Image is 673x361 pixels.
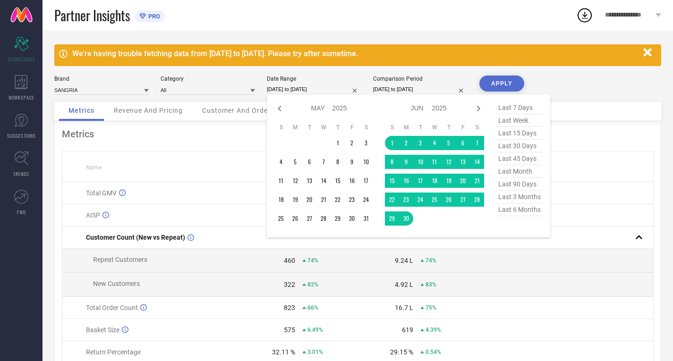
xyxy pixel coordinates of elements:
[274,124,288,131] th: Sunday
[456,124,470,131] th: Friday
[93,280,140,287] span: New Customers
[390,348,413,356] div: 29.15 %
[316,124,331,131] th: Wednesday
[402,326,413,334] div: 619
[496,191,543,203] span: last 3 months
[316,193,331,207] td: Wed May 21 2025
[54,6,130,25] span: Partner Insights
[470,155,484,169] td: Sat Jun 14 2025
[470,124,484,131] th: Saturday
[456,193,470,207] td: Fri Jun 27 2025
[284,257,295,264] div: 460
[86,304,138,311] span: Total Order Count
[399,193,413,207] td: Mon Jun 23 2025
[473,103,484,114] div: Next month
[86,189,117,197] span: Total GMV
[307,281,318,288] span: 82%
[395,281,413,288] div: 4.92 L
[399,155,413,169] td: Mon Jun 09 2025
[331,124,345,131] th: Thursday
[274,103,285,114] div: Previous month
[385,193,399,207] td: Sun Jun 22 2025
[288,174,302,188] td: Mon May 12 2025
[345,211,359,226] td: Fri May 30 2025
[413,193,427,207] td: Tue Jun 24 2025
[496,114,543,127] span: last week
[413,136,427,150] td: Tue Jun 03 2025
[86,164,102,171] span: Name
[307,257,318,264] span: 74%
[302,211,316,226] td: Tue May 27 2025
[442,124,456,131] th: Thursday
[345,193,359,207] td: Fri May 23 2025
[331,155,345,169] td: Thu May 08 2025
[9,94,34,101] span: WORKSPACE
[479,76,524,92] button: APPLY
[114,107,183,114] span: Revenue And Pricing
[385,155,399,169] td: Sun Jun 08 2025
[359,155,373,169] td: Sat May 10 2025
[413,124,427,131] th: Tuesday
[496,203,543,216] span: last 6 months
[72,49,639,58] div: We're having trouble fetching data from [DATE] to [DATE]. Please try after sometime.
[359,211,373,226] td: Sat May 31 2025
[427,155,442,169] td: Wed Jun 11 2025
[331,193,345,207] td: Thu May 22 2025
[399,124,413,131] th: Monday
[345,124,359,131] th: Friday
[470,174,484,188] td: Sat Jun 21 2025
[331,211,345,226] td: Thu May 29 2025
[86,211,100,219] span: AISP
[426,327,441,333] span: 4.39%
[496,152,543,165] span: last 45 days
[399,211,413,226] td: Mon Jun 30 2025
[302,124,316,131] th: Tuesday
[442,155,456,169] td: Thu Jun 12 2025
[267,76,361,82] div: Date Range
[399,136,413,150] td: Mon Jun 02 2025
[62,128,654,140] div: Metrics
[288,193,302,207] td: Mon May 19 2025
[395,304,413,311] div: 16.7 L
[302,155,316,169] td: Tue May 06 2025
[161,76,255,82] div: Category
[288,211,302,226] td: Mon May 26 2025
[385,211,399,226] td: Sun Jun 29 2025
[284,326,295,334] div: 575
[373,76,468,82] div: Comparison Period
[316,211,331,226] td: Wed May 28 2025
[288,124,302,131] th: Monday
[427,193,442,207] td: Wed Jun 25 2025
[576,7,593,24] div: Open download list
[385,124,399,131] th: Sunday
[426,349,441,355] span: 0.54%
[470,193,484,207] td: Sat Jun 28 2025
[395,257,413,264] div: 9.24 L
[470,136,484,150] td: Sat Jun 07 2025
[385,136,399,150] td: Sun Jun 01 2025
[496,178,543,191] span: last 90 days
[93,256,147,263] span: Repeat Customers
[496,165,543,178] span: last month
[86,326,119,334] span: Basket Size
[146,13,160,20] span: PRO
[345,136,359,150] td: Fri May 02 2025
[399,174,413,188] td: Mon Jun 16 2025
[413,174,427,188] td: Tue Jun 17 2025
[331,136,345,150] td: Thu May 01 2025
[456,174,470,188] td: Fri Jun 20 2025
[17,209,26,216] span: FWD
[413,155,427,169] td: Tue Jun 10 2025
[288,155,302,169] td: Mon May 05 2025
[13,170,29,177] span: TRENDS
[442,136,456,150] td: Thu Jun 05 2025
[426,257,436,264] span: 74%
[86,348,141,356] span: Return Percentage
[426,304,436,311] span: 75%
[284,304,295,311] div: 823
[274,174,288,188] td: Sun May 11 2025
[456,136,470,150] td: Fri Jun 06 2025
[426,281,436,288] span: 83%
[456,155,470,169] td: Fri Jun 13 2025
[307,349,323,355] span: 3.01%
